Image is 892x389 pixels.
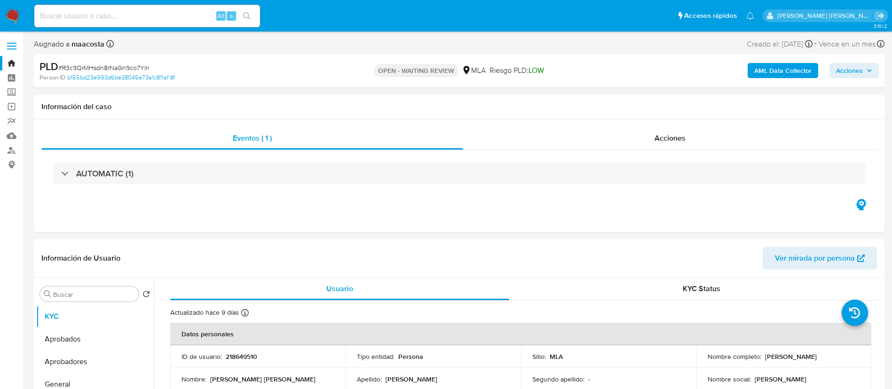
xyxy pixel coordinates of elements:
p: Segundo apellido : [532,375,584,383]
p: OPEN - WAITING REVIEW [374,64,458,77]
div: MLA [462,65,486,76]
span: Vence en un mes [819,39,876,49]
span: Acciones [655,133,686,143]
p: [PERSON_NAME] [386,375,437,383]
span: s [230,11,233,20]
span: Acciones [836,63,863,78]
b: Person ID [39,73,65,82]
b: maacosta [70,39,104,49]
span: Asignado a [34,39,104,49]
input: Buscar [53,290,135,299]
span: Alt [217,11,225,20]
p: Sitio : [532,352,546,361]
h3: AUTOMATIC (1) [76,168,134,179]
span: - [814,38,817,50]
p: [PERSON_NAME] [755,375,806,383]
button: Aprobadores [36,350,154,373]
a: b155bd23e993d6be38045e73a1c811af [67,73,174,82]
span: Ver mirada por persona [775,247,855,270]
button: search-icon [237,9,256,23]
span: # R3c9QrMHsdn8rNaGn9co7YIn [58,63,150,72]
p: maria.acosta@mercadolibre.com [777,11,872,20]
b: PLD [39,59,58,74]
span: Riesgo PLD: [489,65,544,76]
button: KYC [36,305,154,328]
p: [PERSON_NAME] [PERSON_NAME] [210,375,316,383]
p: Nombre : [182,375,206,383]
button: Acciones [829,63,879,78]
input: Buscar usuario o caso... [34,10,260,22]
span: LOW [529,65,544,76]
span: KYC Status [683,283,720,294]
button: AML Data Collector [748,63,818,78]
b: AML Data Collector [754,63,812,78]
p: MLA [550,352,563,361]
p: - [588,375,590,383]
p: Actualizado hace 9 días [170,308,239,317]
p: Nombre social : [708,375,751,383]
button: Aprobados [36,328,154,350]
div: Creado el: [DATE] [747,38,813,50]
button: Volver al orden por defecto [142,290,150,301]
span: Eventos ( 1 ) [233,133,272,143]
p: Tipo entidad : [357,352,395,361]
p: Apellido : [357,375,382,383]
button: Buscar [44,290,51,298]
h1: Información de Usuario [41,254,120,263]
h1: Información del caso [41,102,877,111]
div: AUTOMATIC (1) [53,163,866,184]
a: Salir [875,11,885,21]
span: Accesos rápidos [684,11,737,21]
p: Nombre completo : [708,352,761,361]
p: ID de usuario : [182,352,222,361]
p: [PERSON_NAME] [765,352,817,361]
button: Ver mirada por persona [763,247,877,270]
p: 218649510 [226,352,257,361]
th: Datos personales [170,323,871,345]
a: Notificaciones [746,12,754,20]
span: Usuario [326,283,353,294]
p: Persona [398,352,423,361]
